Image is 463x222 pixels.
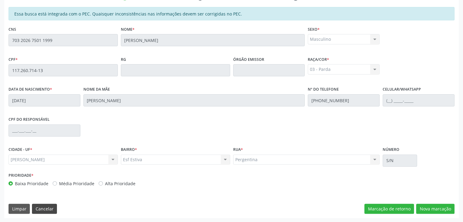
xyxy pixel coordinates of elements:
label: Número [383,145,399,154]
button: Limpar [9,204,30,214]
label: RG [121,55,126,64]
label: Nº do Telefone [308,85,339,94]
label: BAIRRO [121,145,137,154]
label: CPF do responsável [9,115,50,124]
label: Rua [233,145,243,154]
label: Alta Prioridade [105,180,135,187]
button: Nova marcação [416,204,454,214]
label: Média Prioridade [59,180,94,187]
label: Prioridade [9,171,33,180]
label: Nome [121,25,135,34]
label: Baixa Prioridade [15,180,48,187]
label: CPF [9,55,18,64]
label: CNS [9,25,16,34]
label: Nome da mãe [83,85,110,94]
input: (__) _____-_____ [308,94,380,106]
label: CIDADE - UF [9,145,32,154]
label: Data de nascimento [9,85,52,94]
label: Raça/cor [308,55,329,64]
label: Sexo [308,25,320,34]
input: ___.___.___-__ [9,124,80,137]
label: Órgão emissor [233,55,264,64]
button: Cancelar [32,204,57,214]
input: __/__/____ [9,94,80,106]
input: (__) _____-_____ [383,94,454,106]
label: Celular/WhatsApp [383,85,421,94]
div: Essa busca está integrada com o PEC. Quaisquer inconsistências nas informações devem ser corrigid... [9,7,454,20]
button: Marcação de retorno [364,204,414,214]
